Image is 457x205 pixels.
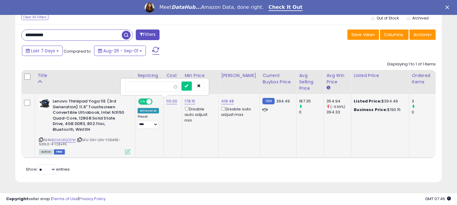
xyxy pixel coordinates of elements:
span: OFF [152,99,161,104]
div: Ordered Items [412,72,434,85]
span: | SKU: 10H-LEN-YOGA11E-N3150-4-128+PA [39,137,121,147]
a: Terms of Use [52,196,78,202]
b: Business Price: [354,107,387,113]
div: 0 [412,109,436,115]
span: 2025-09-9 07:46 GMT [425,196,451,202]
div: Min Price [185,72,216,79]
span: Show: entries [26,166,70,172]
div: Current Buybox Price [262,72,294,85]
span: All listings currently available for purchase on Amazon [39,149,53,155]
div: Disable auto adjust max [221,106,255,117]
span: 394.49 [276,98,290,104]
img: 41lJr2U2ytL._SL40_.jpg [39,99,51,109]
div: $190.15 [354,107,404,113]
div: 354.94 [326,99,351,104]
div: Cost [166,72,179,79]
div: Amazon AI [138,108,159,113]
div: $394.49 [354,99,404,104]
button: Filters [136,30,160,40]
div: Listed Price [354,72,406,79]
b: Listed Price: [354,98,381,104]
div: [PERSON_NAME] [221,72,257,79]
div: ASIN: [39,99,130,154]
div: Title [37,72,132,79]
div: Avg Win Price [326,72,349,85]
span: Last 7 Days [31,48,55,54]
small: (-9.99%) [330,104,345,109]
span: Columns [384,32,403,38]
div: Displaying 1 to 1 of 1 items [387,61,436,67]
label: Out of Stock [377,16,399,21]
small: FBM [262,98,274,104]
div: Repricing [138,72,161,79]
div: Clear All Filters [21,14,48,20]
button: Save View [347,30,379,40]
div: 394.33 [326,109,351,115]
img: Profile image for Georgie [145,3,154,12]
label: Archived [412,16,429,21]
a: Privacy Policy [79,196,106,202]
small: Avg Win Price. [326,85,330,91]
a: 178.15 [185,98,195,104]
a: Check It Out [269,4,303,11]
div: 187.35 [299,99,324,104]
div: 0 [299,109,324,115]
button: Actions [410,30,436,40]
div: Disable auto adjust min [185,106,214,123]
button: Last 7 Days [22,46,63,56]
span: Aug-26 - Sep-01 [103,48,138,54]
div: 3 [412,99,436,104]
a: 110.00 [166,98,177,104]
b: Lenovo Thinkpad Yoga 11E (3rd Generation) 11.6" Touchscreen Convertible Ultrabook, Intel N3150 Qu... [53,99,127,134]
a: 418.48 [221,98,234,104]
span: ON [139,99,146,104]
span: Compared to: [64,48,92,54]
span: FBM [54,149,65,155]
div: Avg Selling Price [299,72,321,92]
button: Aug-26 - Sep-01 [94,46,146,56]
i: DataHub... [171,4,201,10]
div: Meet Amazon Data, done right. [159,4,264,10]
strong: Copyright [6,196,28,202]
button: Columns [380,30,409,40]
a: B01MU8QODW [51,137,76,143]
div: seller snap | | [6,196,106,202]
div: Preset: [138,115,159,128]
div: Close [445,5,452,9]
